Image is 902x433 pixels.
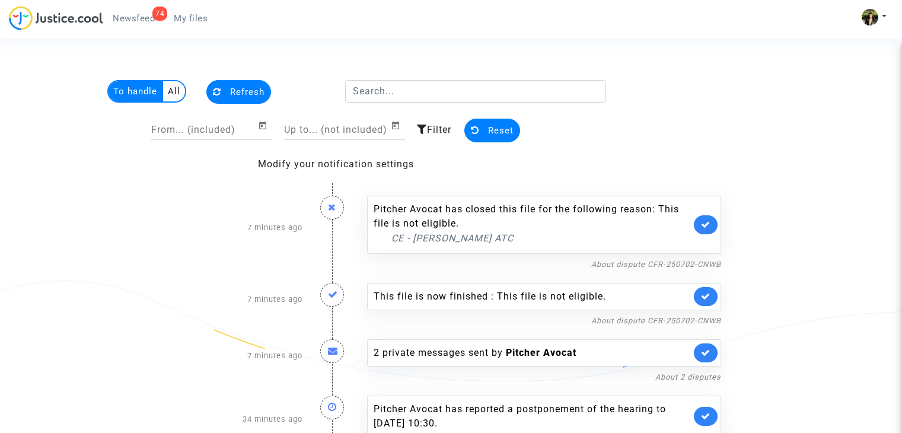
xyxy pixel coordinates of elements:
[506,347,576,358] b: Pitcher Avocat
[391,231,691,246] p: CE - [PERSON_NAME] ATC
[206,80,271,104] button: Refresh
[258,158,414,170] a: Modify your notification settings
[391,119,405,133] button: Open calendar
[152,7,167,21] div: 74
[655,372,721,381] a: About 2 disputes
[345,80,607,103] input: Search...
[113,13,155,24] span: Newsfeed
[163,81,185,101] multi-toggle-item: All
[464,119,520,142] button: Reset
[488,125,514,136] span: Reset
[374,289,691,304] div: This file is now finished : This file is not eligible.
[174,13,208,24] span: My files
[109,81,163,101] multi-toggle-item: To handle
[374,202,691,246] div: Pitcher Avocat has closed this file for the following reason: This file is not eligible.
[374,346,691,360] div: 2 private messages sent by
[172,327,311,384] div: 7 minutes ago
[164,9,217,27] a: My files
[9,6,103,30] img: jc-logo.svg
[230,87,264,97] span: Refresh
[862,9,878,26] img: ACg8ocIHv2cjDDKoFJhKpOjfbZYKSpwDZ1OyqKQUd1LFOvruGOPdCw=s96-c
[258,119,272,133] button: Open calendar
[591,316,721,325] a: About dispute CFR-250702-CNWB
[103,9,164,27] a: 74Newsfeed
[591,260,721,269] a: About dispute CFR-250702-CNWB
[427,124,451,135] span: Filter
[172,184,311,271] div: 7 minutes ago
[172,271,311,327] div: 7 minutes ago
[374,402,691,431] div: Pitcher Avocat has reported a postponement of the hearing to [DATE] 10:30.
